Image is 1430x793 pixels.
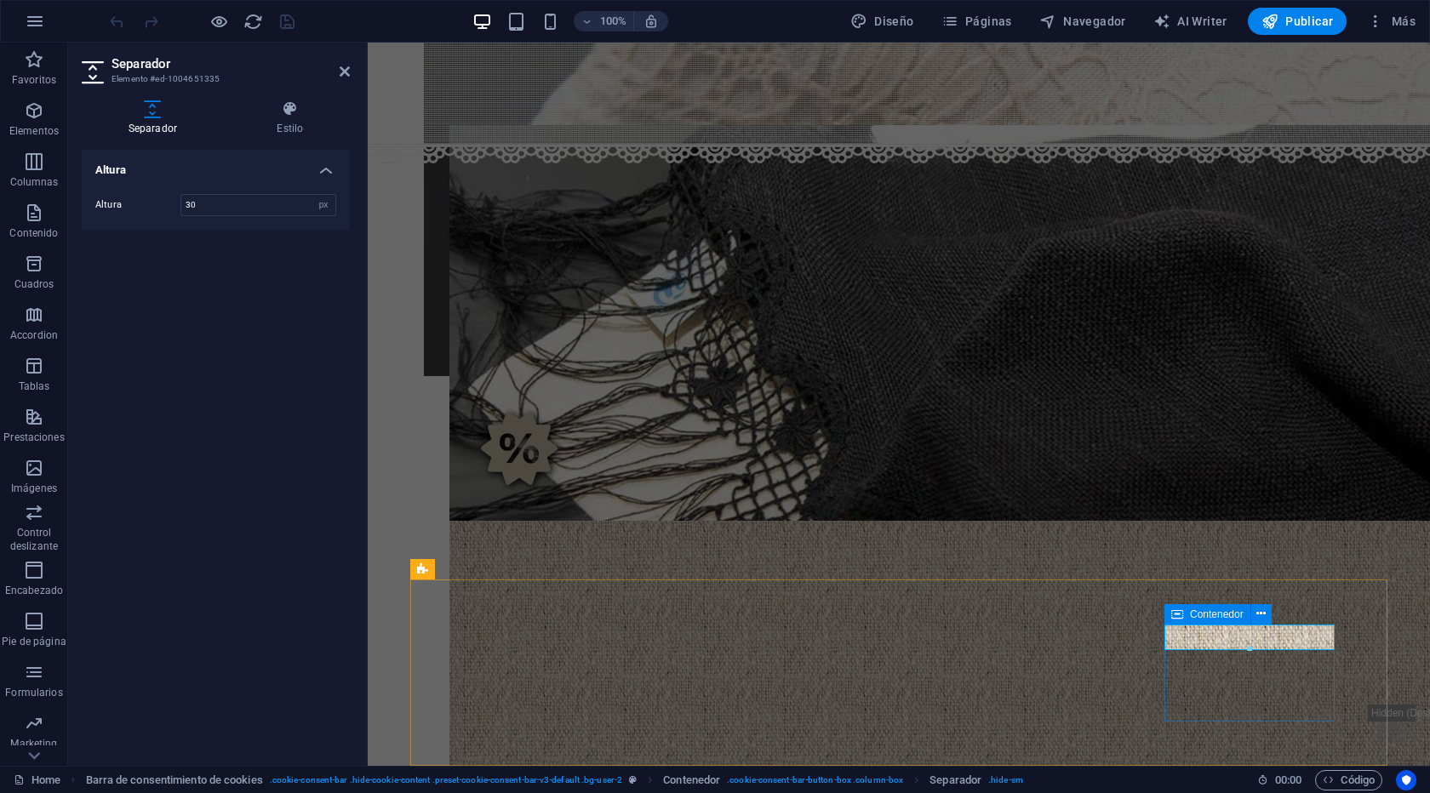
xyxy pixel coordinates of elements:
p: Formularios [5,686,62,699]
p: Accordion [10,328,58,342]
p: Cuadros [14,277,54,291]
span: Código [1323,770,1375,790]
span: Publicar [1261,13,1334,30]
span: Contenedor [1190,609,1244,619]
button: Usercentrics [1396,770,1416,790]
p: Tablas [19,379,50,393]
i: Este elemento es un preajuste personalizable [629,775,637,784]
button: 100% [574,11,634,31]
i: Volver a cargar página [243,12,263,31]
button: reload [243,11,263,31]
button: Más [1360,8,1422,35]
p: Pie de página [2,635,66,648]
button: Navegador [1032,8,1133,35]
span: Haz clic para seleccionar y doble clic para editar [86,770,263,790]
nav: breadcrumb [86,770,1023,790]
p: Imágenes [11,482,57,495]
span: AI Writer [1153,13,1227,30]
h6: 100% [599,11,626,31]
span: . cookie-consent-bar .hide-cookie-content .preset-cookie-consent-bar-v3-default .bg-user-2 [270,770,622,790]
span: : [1287,773,1290,786]
h2: Separador [112,56,350,71]
p: Contenido [9,226,58,240]
h4: Estilo [231,100,350,136]
button: AI Writer [1147,8,1234,35]
p: Encabezado [5,584,63,597]
button: Haz clic para salir del modo de previsualización y seguir editando [209,11,229,31]
p: Favoritos [12,73,56,87]
span: . hide-sm [988,770,1023,790]
button: Publicar [1248,8,1347,35]
a: Haz clic para cancelar la selección y doble clic para abrir páginas [14,770,60,790]
label: Altura [95,200,180,209]
button: Páginas [935,8,1019,35]
p: Columnas [10,175,59,189]
i: Al redimensionar, ajustar el nivel de zoom automáticamente para ajustarse al dispositivo elegido. [643,14,659,29]
span: . cookie-consent-bar-button-box .column-box [727,770,903,790]
span: Haz clic para seleccionar y doble clic para editar [663,770,720,790]
h4: Altura [82,150,350,180]
div: Diseño (Ctrl+Alt+Y) [844,8,921,35]
p: Elementos [9,124,59,138]
p: Prestaciones [3,431,64,444]
h4: Separador [82,100,231,136]
button: Diseño [844,8,921,35]
span: 00 00 [1275,770,1301,790]
span: Navegador [1039,13,1126,30]
span: Diseño [850,13,914,30]
h3: Elemento #ed-1004651335 [112,71,316,87]
p: Marketing [10,737,57,750]
span: Haz clic para seleccionar y doble clic para editar [929,770,981,790]
span: Más [1367,13,1416,30]
button: Código [1315,770,1382,790]
span: Páginas [941,13,1012,30]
